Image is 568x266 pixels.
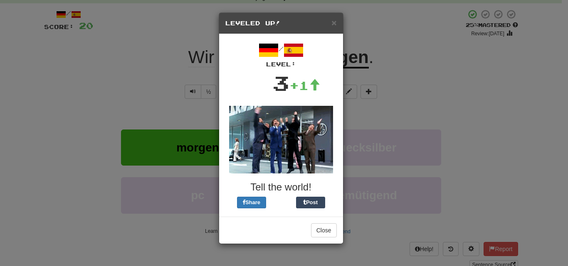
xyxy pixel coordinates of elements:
[311,223,337,237] button: Close
[266,197,296,208] iframe: X Post Button
[225,19,337,27] h5: Leveled Up!
[237,197,266,208] button: Share
[331,18,336,27] span: ×
[331,18,336,27] button: Close
[229,106,333,173] img: anchorman-0f45bd94e4bc77b3e4009f63bd0ea52a2253b4c1438f2773e23d74ae24afd04f.gif
[289,77,320,94] div: +1
[225,40,337,68] div: /
[225,60,337,68] div: Level:
[296,197,325,208] button: Post
[272,68,289,98] div: 3
[225,182,337,193] h3: Tell the world!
